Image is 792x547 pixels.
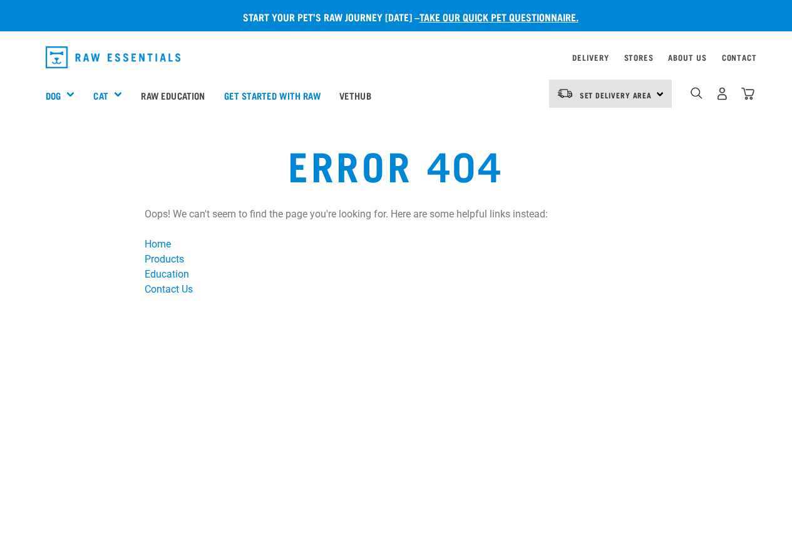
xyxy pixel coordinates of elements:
img: home-icon-1@2x.png [691,87,702,99]
a: Vethub [330,70,381,120]
a: Education [145,268,189,280]
h1: error 404 [155,142,637,187]
a: Delivery [572,55,609,60]
img: Raw Essentials Logo [46,46,181,68]
a: Cat [93,88,108,103]
img: user.png [716,87,729,100]
a: Raw Education [131,70,214,120]
img: home-icon@2x.png [741,87,754,100]
a: Home [145,238,171,250]
a: Get started with Raw [215,70,330,120]
a: Contact [722,55,757,60]
nav: dropdown navigation [36,41,757,73]
a: Dog [46,88,61,103]
a: Products [145,253,184,265]
span: Set Delivery Area [580,93,652,97]
a: Stores [624,55,654,60]
a: Contact Us [145,283,193,295]
a: take our quick pet questionnaire. [419,14,579,19]
a: About Us [668,55,706,60]
p: Oops! We can't seem to find the page you're looking for. Here are some helpful links instead: [145,207,647,222]
img: van-moving.png [557,88,573,99]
